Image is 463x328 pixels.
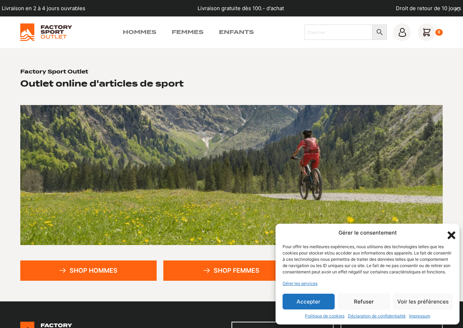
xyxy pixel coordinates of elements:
p: Livraison gratuite dès 100.- d'achat [198,5,284,12]
button: Accepter [283,294,335,309]
button: Voir les préférences [393,294,453,309]
div: Pour offrir les meilleures expériences, nous utilisons des technologies telles que les cookies po... [283,244,452,275]
img: Factory Sport Outlet [20,23,72,41]
button: dismiss [451,4,463,16]
h1: Factory Sport Outlet [20,69,88,75]
a: Politique de cookies [305,313,344,319]
p: Droit de retour de 10 jours [396,5,461,12]
a: Shop hommes [20,260,156,281]
a: Femmes [172,28,204,36]
a: Impressum [409,313,430,319]
input: Chercher [305,25,372,40]
a: Déclaration de confidentialité [348,313,406,319]
h2: Outlet online d'articles de sport [20,78,184,89]
a: Shop femmes [163,260,299,281]
a: Gérer les services [283,280,318,287]
div: Gérer le consentement [339,229,397,237]
button: Refuser [338,294,390,309]
div: 0 [435,29,443,36]
div: Fermer la boîte de dialogue [446,229,453,236]
p: Livraison en 2 à 4 jours ouvrables [2,5,85,12]
a: Enfants [219,28,254,36]
a: Hommes [123,28,156,36]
